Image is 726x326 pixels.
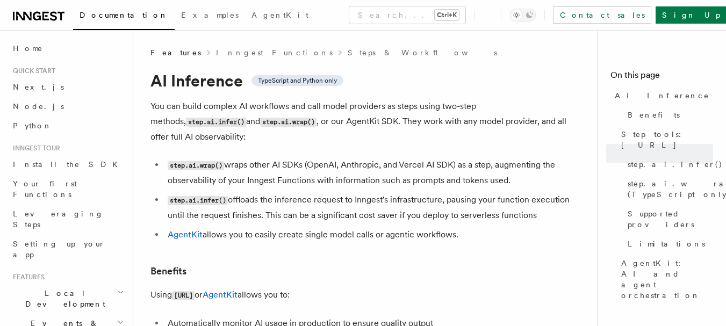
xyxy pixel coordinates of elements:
a: Contact sales [553,6,651,24]
a: step.ai.wrap() (TypeScript only) [623,174,713,204]
span: Quick start [9,67,55,75]
a: Benefits [623,105,713,125]
a: Leveraging Steps [9,204,126,234]
code: step.ai.infer() [186,118,246,127]
span: Next.js [13,83,64,91]
span: Limitations [628,238,705,249]
span: Setting up your app [13,240,105,259]
span: Your first Functions [13,179,77,199]
span: Local Development [9,288,117,309]
code: step.ai.wrap() [260,118,317,127]
span: Node.js [13,102,64,111]
a: Examples [175,3,245,29]
a: Step tools: [URL] [617,125,713,155]
a: Python [9,116,126,135]
span: Features [150,47,201,58]
span: AgentKit [251,11,308,19]
span: Step tools: [URL] [621,129,713,150]
span: Benefits [628,110,680,120]
a: AgentKit: AI and agent orchestration [617,253,713,305]
a: AgentKit [168,229,203,240]
a: Next.js [9,77,126,97]
li: wraps other AI SDKs (OpenAI, Anthropic, and Vercel AI SDK) as a step, augmenting the observabilit... [164,157,580,188]
a: Limitations [623,234,713,253]
a: Home [9,39,126,58]
a: AgentKit [203,289,238,300]
li: offloads the inference request to Inngest's infrastructure, pausing your function execution until... [164,192,580,223]
a: Inngest Functions [216,47,333,58]
a: Setting up your app [9,234,126,264]
a: AI Inference [610,86,713,105]
code: step.ai.infer() [168,196,228,205]
span: Supported providers [628,208,713,230]
code: [URL] [172,291,195,300]
a: step.ai.infer() [623,155,713,174]
span: Documentation [80,11,168,19]
kbd: Ctrl+K [435,10,459,20]
button: Search...Ctrl+K [349,6,465,24]
a: Steps & Workflows [348,47,497,58]
a: AgentKit [245,3,315,29]
a: Your first Functions [9,174,126,204]
button: Local Development [9,284,126,314]
span: Inngest tour [9,144,60,153]
code: step.ai.wrap() [168,161,224,170]
a: Install the SDK [9,155,126,174]
span: Examples [181,11,239,19]
span: AgentKit: AI and agent orchestration [621,258,713,301]
p: You can build complex AI workflows and call model providers as steps using two-step methods, and ... [150,99,580,144]
a: Node.js [9,97,126,116]
li: allows you to easily create single model calls or agentic workflows. [164,227,580,242]
span: AI Inference [615,90,709,101]
span: Features [9,273,45,281]
a: Supported providers [623,204,713,234]
h4: On this page [610,69,713,86]
h1: AI Inference [150,71,580,90]
span: step.ai.infer() [628,159,723,170]
p: Using or allows you to: [150,287,580,303]
button: Toggle dark mode [510,9,536,21]
span: Python [13,121,52,130]
span: Leveraging Steps [13,209,104,229]
span: Install the SDK [13,160,124,169]
span: TypeScript and Python only [258,76,337,85]
span: Home [13,43,43,54]
a: Documentation [73,3,175,30]
a: Benefits [150,264,186,279]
